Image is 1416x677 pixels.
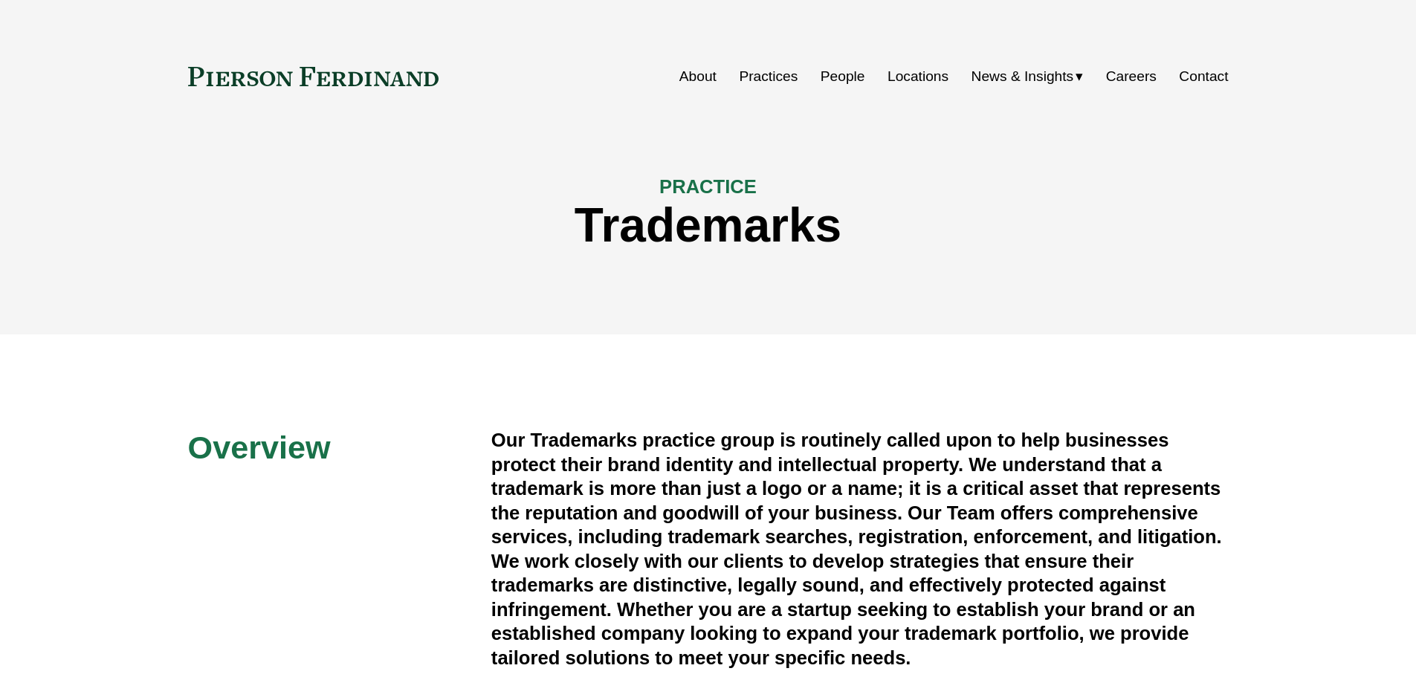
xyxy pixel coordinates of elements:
[491,428,1229,670] h4: Our Trademarks practice group is routinely called upon to help businesses protect their brand ide...
[188,198,1229,253] h1: Trademarks
[739,62,798,91] a: Practices
[972,62,1084,91] a: folder dropdown
[1106,62,1157,91] a: Careers
[888,62,948,91] a: Locations
[659,176,757,197] span: PRACTICE
[188,430,331,465] span: Overview
[972,64,1074,90] span: News & Insights
[1179,62,1228,91] a: Contact
[821,62,865,91] a: People
[679,62,717,91] a: About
